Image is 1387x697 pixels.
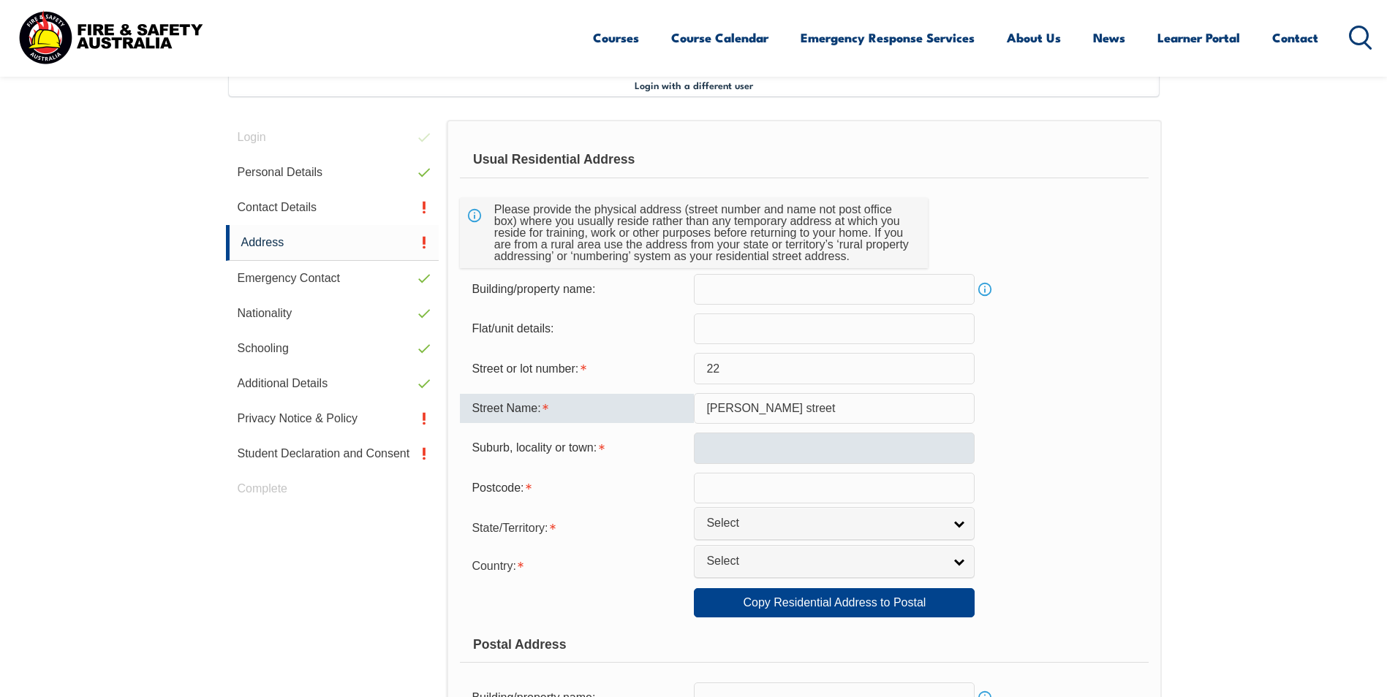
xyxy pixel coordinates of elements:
a: Learner Portal [1157,18,1240,57]
div: Flat/unit details: [460,315,694,343]
a: Emergency Contact [226,261,439,296]
a: Contact Details [226,190,439,225]
a: Contact [1272,18,1318,57]
a: Info [975,279,995,300]
a: Privacy Notice & Policy [226,401,439,436]
div: Country is required. [460,550,694,579]
a: Courses [593,18,639,57]
div: State/Territory is required. [460,512,694,541]
a: Personal Details [226,155,439,190]
a: Emergency Response Services [801,18,975,57]
div: Street Name is required. [460,394,694,423]
span: Select [706,516,943,531]
a: News [1093,18,1125,57]
a: Address [226,225,439,261]
div: Please provide the physical address (street number and name not post office box) where you usuall... [488,198,917,268]
span: State/Territory: [472,522,548,534]
span: Login with a different user [635,79,753,91]
a: Additional Details [226,366,439,401]
div: Postal Address [460,626,1148,663]
a: Course Calendar [671,18,768,57]
a: Student Declaration and Consent [226,436,439,471]
a: About Us [1007,18,1061,57]
div: Usual Residential Address [460,142,1148,178]
div: Street or lot number is required. [460,354,694,382]
a: Nationality [226,296,439,331]
div: Suburb, locality or town is required. [460,434,694,462]
div: Building/property name: [460,275,694,303]
a: Schooling [226,331,439,366]
div: Postcode is required. [460,474,694,502]
span: Country: [472,560,515,572]
span: Select [706,554,943,569]
a: Copy Residential Address to Postal [694,588,975,617]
